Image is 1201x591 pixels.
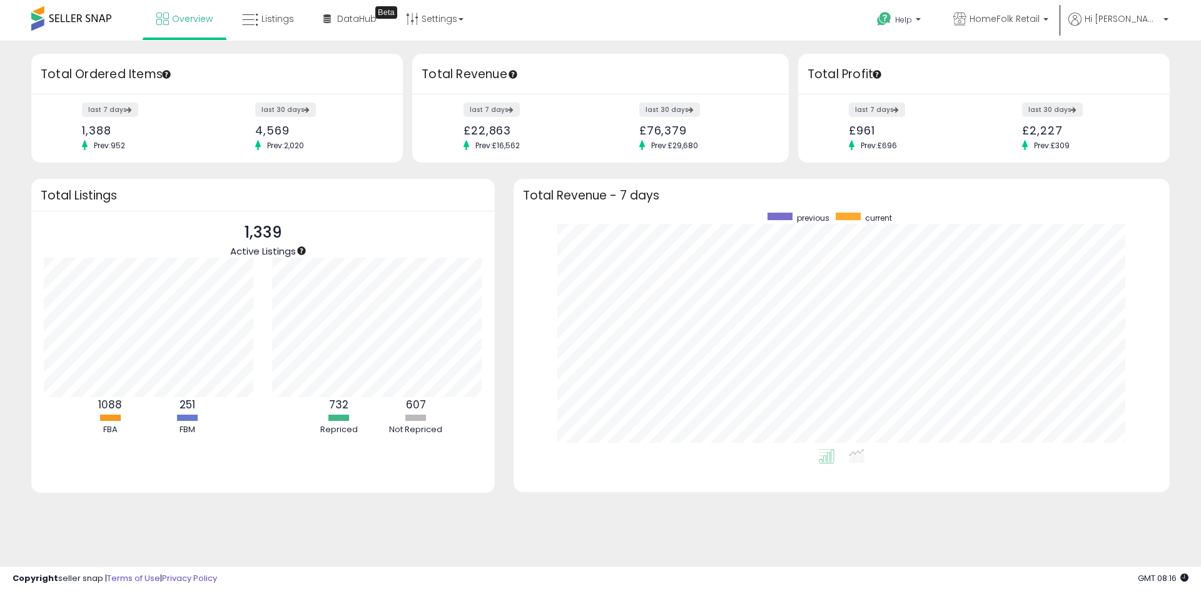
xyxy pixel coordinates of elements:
[523,191,1160,200] h3: Total Revenue - 7 days
[41,191,485,200] h3: Total Listings
[1022,103,1083,117] label: last 30 days
[302,424,377,436] div: Repriced
[797,213,829,223] span: previous
[849,124,975,137] div: £961
[296,245,307,256] div: Tooltip anchor
[876,11,892,27] i: Get Help
[1085,13,1160,25] span: Hi [PERSON_NAME]
[867,2,933,41] a: Help
[639,124,767,137] div: £76,379
[375,6,397,19] div: Tooltip anchor
[808,66,1160,83] h3: Total Profit
[180,397,195,412] b: 251
[261,13,294,25] span: Listings
[406,397,426,412] b: 607
[378,424,454,436] div: Not Repriced
[73,424,148,436] div: FBA
[645,140,704,151] span: Prev: £29,680
[172,13,213,25] span: Overview
[255,124,381,137] div: 4,569
[82,124,208,137] div: 1,388
[230,245,296,258] span: Active Listings
[329,397,348,412] b: 732
[1028,140,1076,151] span: Prev: £309
[469,140,526,151] span: Prev: £16,562
[871,69,883,80] div: Tooltip anchor
[98,397,122,412] b: 1088
[895,14,912,25] span: Help
[464,124,591,137] div: £22,863
[865,213,892,223] span: current
[149,424,225,436] div: FBM
[970,13,1040,25] span: HomeFolk Retail
[1022,124,1148,137] div: £2,227
[230,221,296,245] p: 1,339
[255,103,316,117] label: last 30 days
[161,69,172,80] div: Tooltip anchor
[464,103,520,117] label: last 7 days
[639,103,700,117] label: last 30 days
[854,140,903,151] span: Prev: £696
[41,66,393,83] h3: Total Ordered Items
[261,140,310,151] span: Prev: 2,020
[88,140,131,151] span: Prev: 952
[422,66,779,83] h3: Total Revenue
[507,69,519,80] div: Tooltip anchor
[849,103,905,117] label: last 7 days
[337,13,377,25] span: DataHub
[1068,13,1168,41] a: Hi [PERSON_NAME]
[82,103,138,117] label: last 7 days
